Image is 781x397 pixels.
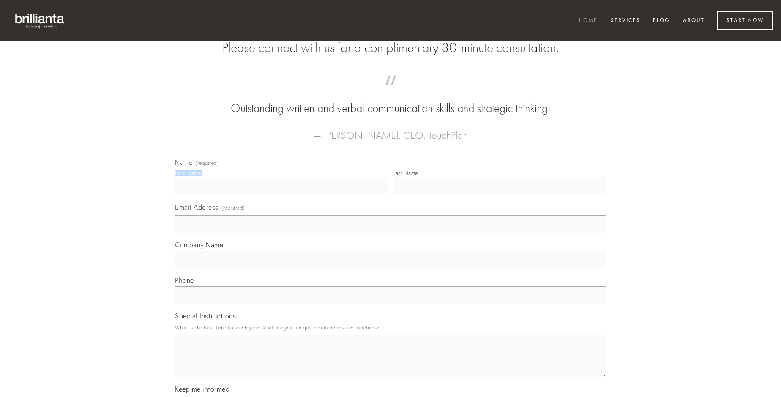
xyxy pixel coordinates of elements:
[175,158,192,167] span: Name
[393,170,418,176] div: Last Name
[195,161,219,166] span: (required)
[175,385,229,393] span: Keep me informed
[188,84,593,117] blockquote: Outstanding written and verbal communication skills and strategic thinking.
[175,40,606,56] h2: Please connect with us for a complimentary 30-minute consultation.
[717,11,773,30] a: Start Now
[175,312,236,320] span: Special Instructions
[677,14,710,28] a: About
[188,84,593,100] span: “
[605,14,646,28] a: Services
[175,322,606,333] p: What is the best time to reach you? What are your unique requirements and timelines?
[175,203,218,211] span: Email Address
[221,202,245,214] span: (required)
[175,276,194,285] span: Phone
[175,241,223,249] span: Company Name
[175,170,201,176] div: First Name
[573,14,603,28] a: Home
[188,117,593,144] figcaption: — [PERSON_NAME], CEO, TouchPlan
[8,8,72,33] img: brillianta - research, strategy, marketing
[647,14,675,28] a: Blog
